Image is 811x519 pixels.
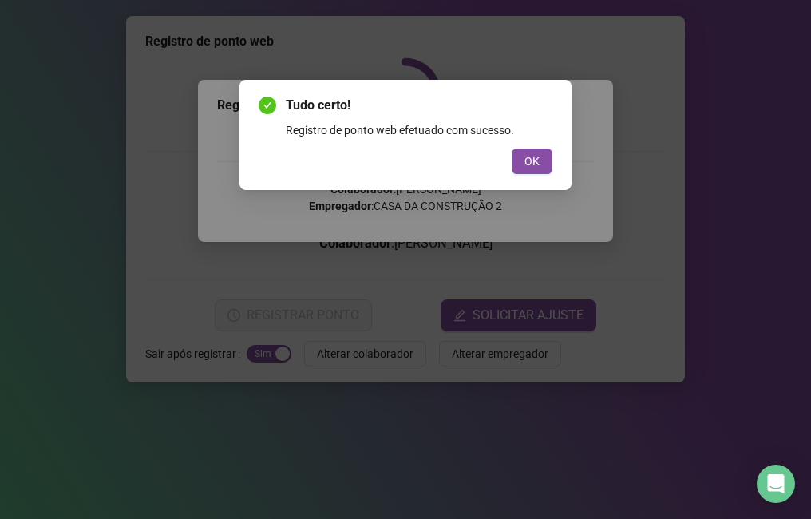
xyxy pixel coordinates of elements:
[757,465,795,503] div: Open Intercom Messenger
[286,96,552,115] span: Tudo certo!
[512,149,552,174] button: OK
[524,153,540,170] span: OK
[259,97,276,114] span: check-circle
[286,121,552,139] div: Registro de ponto web efetuado com sucesso.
